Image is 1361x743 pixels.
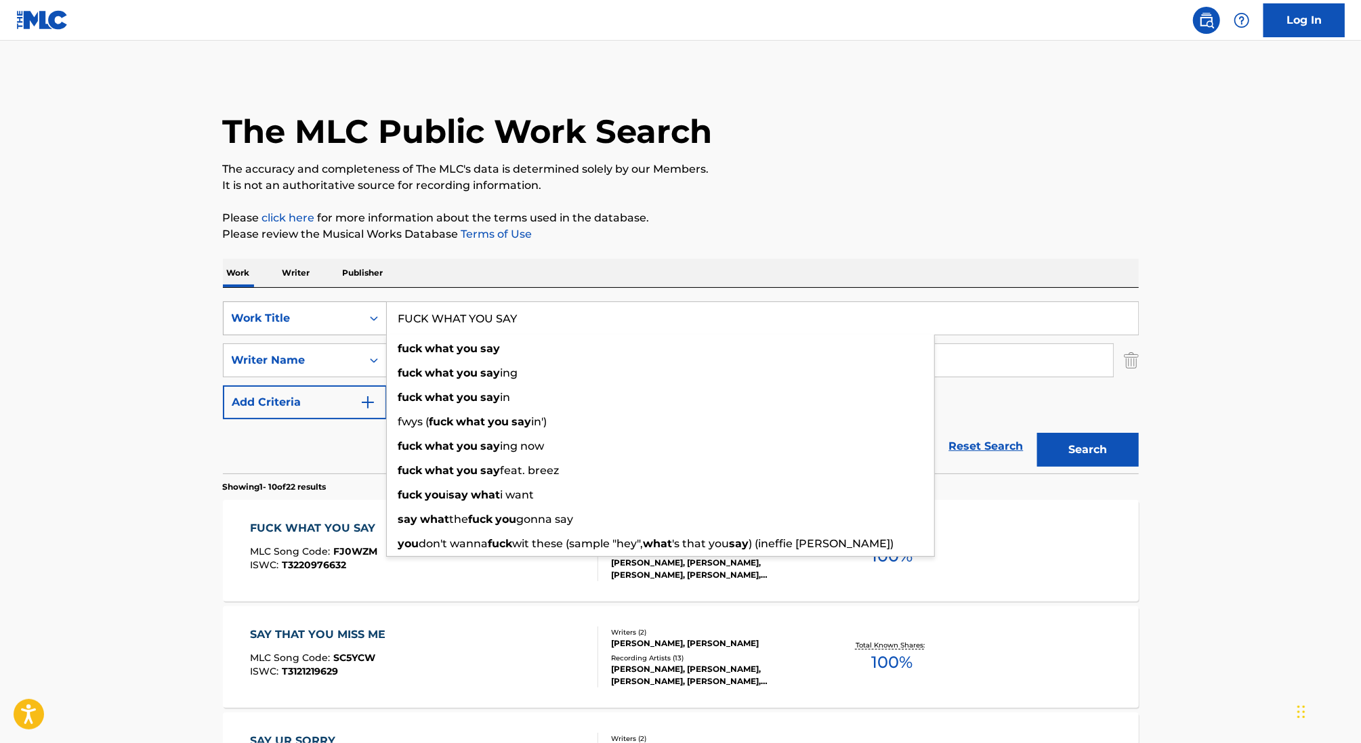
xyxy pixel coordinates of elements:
[262,211,315,224] a: click here
[457,391,478,404] strong: you
[459,228,532,240] a: Terms of Use
[457,415,486,428] strong: what
[1124,343,1139,377] img: Delete Criterion
[457,342,478,355] strong: you
[611,627,816,637] div: Writers ( 2 )
[250,545,333,557] span: MLC Song Code :
[398,513,418,526] strong: say
[481,366,501,379] strong: say
[421,513,450,526] strong: what
[481,342,501,355] strong: say
[398,366,423,379] strong: fuck
[611,637,816,650] div: [PERSON_NAME], [PERSON_NAME]
[457,464,478,477] strong: you
[223,385,387,419] button: Add Criteria
[419,537,488,550] span: don't wanna
[282,665,338,677] span: T3121219629
[223,177,1139,194] p: It is not an authoritative source for recording information.
[223,210,1139,226] p: Please for more information about the terms used in the database.
[457,440,478,452] strong: you
[496,513,517,526] strong: you
[278,259,314,287] p: Writer
[481,464,501,477] strong: say
[232,310,354,326] div: Work Title
[449,488,469,501] strong: say
[1228,7,1255,34] div: Help
[856,640,928,650] p: Total Known Shares:
[398,488,423,501] strong: fuck
[730,537,749,550] strong: say
[425,440,455,452] strong: what
[501,440,545,452] span: ing now
[333,652,375,664] span: SC5YCW
[481,391,501,404] strong: say
[232,352,354,368] div: Writer Name
[223,500,1139,601] a: FUCK WHAT YOU SAYMLC Song Code:FJ0WZMISWC:T3220976632Writers (2)[PERSON_NAME], [PERSON_NAME]Recor...
[398,391,423,404] strong: fuck
[250,520,382,536] div: FUCK WHAT YOU SAY
[749,537,894,550] span: ) (ineffie [PERSON_NAME])
[16,10,68,30] img: MLC Logo
[250,652,333,664] span: MLC Song Code :
[398,464,423,477] strong: fuck
[457,366,478,379] strong: you
[450,513,469,526] span: the
[425,342,455,355] strong: what
[488,537,513,550] strong: fuck
[425,464,455,477] strong: what
[1193,7,1220,34] a: Public Search
[472,488,501,501] strong: what
[673,537,730,550] span: 's that you
[223,481,327,493] p: Showing 1 - 10 of 22 results
[223,606,1139,708] a: SAY THAT YOU MISS MEMLC Song Code:SC5YCWISWC:T3121219629Writers (2)[PERSON_NAME], [PERSON_NAME]Re...
[339,259,388,287] p: Publisher
[425,488,446,501] strong: you
[398,415,430,428] span: fwys (
[1234,12,1250,28] img: help
[644,537,673,550] strong: what
[430,415,454,428] strong: fuck
[517,513,574,526] span: gonna say
[1297,692,1305,732] div: Drag
[250,627,392,643] div: SAY THAT YOU MISS ME
[425,391,455,404] strong: what
[1198,12,1215,28] img: search
[513,537,644,550] span: wit these (sample "hey",
[398,342,423,355] strong: fuck
[488,415,509,428] strong: you
[512,415,532,428] strong: say
[501,391,511,404] span: in
[223,301,1139,473] form: Search Form
[611,653,816,663] div: Recording Artists ( 13 )
[398,440,423,452] strong: fuck
[223,226,1139,242] p: Please review the Musical Works Database
[250,665,282,677] span: ISWC :
[1293,678,1361,743] iframe: Chat Widget
[360,394,376,410] img: 9d2ae6d4665cec9f34b9.svg
[469,513,493,526] strong: fuck
[501,464,560,477] span: feat. breez
[223,259,254,287] p: Work
[282,559,346,571] span: T3220976632
[532,415,547,428] span: in')
[446,488,449,501] span: i
[425,366,455,379] strong: what
[333,545,377,557] span: FJ0WZM
[501,488,535,501] span: i want
[1037,433,1139,467] button: Search
[1263,3,1345,37] a: Log In
[611,557,816,581] div: [PERSON_NAME], [PERSON_NAME], [PERSON_NAME], [PERSON_NAME], [PERSON_NAME]
[611,663,816,687] div: [PERSON_NAME], [PERSON_NAME], [PERSON_NAME], [PERSON_NAME], [PERSON_NAME]
[223,161,1139,177] p: The accuracy and completeness of The MLC's data is determined solely by our Members.
[481,440,501,452] strong: say
[871,650,913,675] span: 100 %
[250,559,282,571] span: ISWC :
[223,111,713,152] h1: The MLC Public Work Search
[398,537,419,550] strong: you
[501,366,518,379] span: ing
[942,431,1030,461] a: Reset Search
